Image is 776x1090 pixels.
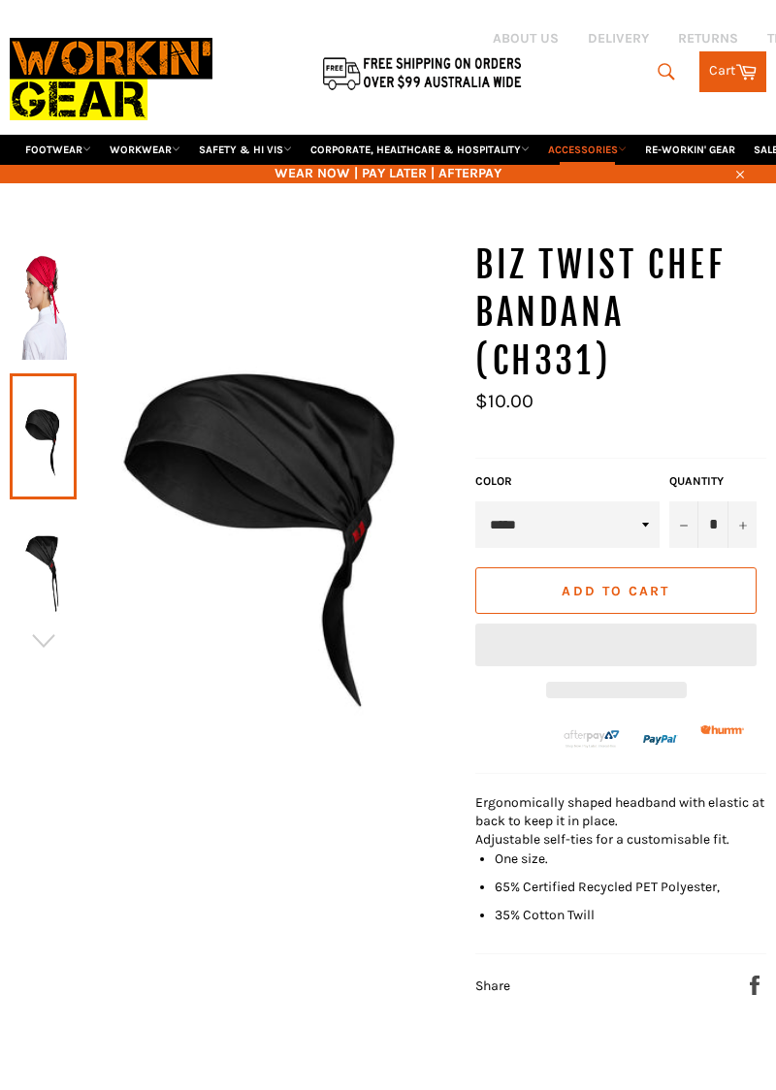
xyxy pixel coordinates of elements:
[10,164,766,182] span: WEAR NOW | PAY LATER | AFTERPAY
[700,725,744,734] img: Humm_core_logo_RGB-01_300x60px_small_195d8312-4386-4de7-b182-0ef9b6303a37.png
[102,135,188,165] a: WORKWEAR
[475,241,766,386] h1: BIZ Twist Chef Bandana (CH331)
[475,473,660,490] label: Color
[540,135,634,165] a: ACCESSORIES
[191,135,300,165] a: SAFETY & HI VIS
[699,51,766,92] a: Cart
[588,29,649,48] a: DELIVERY
[678,29,738,48] a: RETURNS
[562,583,669,599] span: Add to Cart
[495,850,766,868] li: One size.
[475,567,757,614] button: Add to Cart
[637,135,743,165] a: RE-WORKIN' GEAR
[19,253,67,360] img: BIZ Twist Chef Bandana (CH331) - Workin' Gear
[563,728,621,749] img: Afterpay-Logo-on-dark-bg_large.png
[320,53,524,92] img: Flat $9.95 shipping Australia wide
[19,513,67,620] img: BIZ Twist Chef Bandana (CH331) - Workin' Gear
[493,29,559,48] a: ABOUT US
[10,24,212,134] img: Workin Gear leaders in Workwear, Safety Boots, PPE, Uniforms. Australia's No.1 in Workwear
[475,978,510,994] span: Share
[495,879,720,895] span: 65% Certified Recycled PET Polyester,
[77,241,456,779] img: BIZ Twist Chef Bandana (CH331) - Workin' Gear
[643,722,678,757] img: paypal.png
[669,501,698,548] button: Reduce item quantity by one
[303,135,537,165] a: CORPORATE, HEALTHCARE & HOSPITALITY
[475,390,533,412] span: $10.00
[17,135,99,165] a: FOOTWEAR
[475,793,766,831] div: Ergonomically shaped headband with elastic at back to keep it in place.
[727,501,757,548] button: Increase item quantity by one
[669,473,757,490] label: Quantity
[475,830,766,849] div: Adjustable self-ties for a customisable fit.
[495,907,595,923] span: 35% Cotton Twill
